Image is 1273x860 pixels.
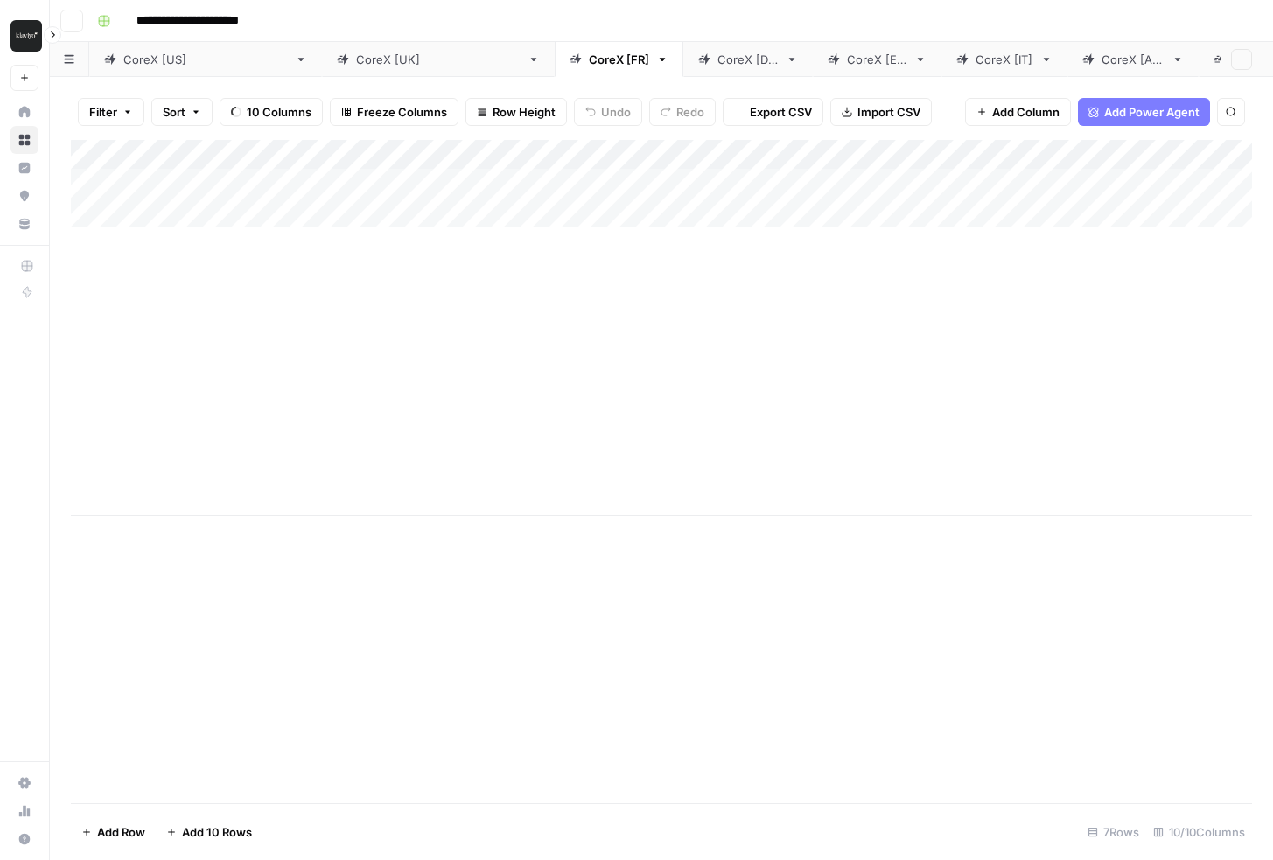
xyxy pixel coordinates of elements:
button: Freeze Columns [330,98,458,126]
div: CoreX [FR] [589,51,649,68]
button: Row Height [465,98,567,126]
div: 10/10 Columns [1146,818,1252,846]
a: CoreX [[GEOGRAPHIC_DATA]] [89,42,322,77]
span: Add Row [97,823,145,841]
span: 10 Columns [247,103,311,121]
button: Sort [151,98,213,126]
span: Row Height [493,103,556,121]
button: Import CSV [830,98,932,126]
span: Add Column [992,103,1060,121]
a: Your Data [10,210,38,238]
span: Sort [163,103,185,121]
img: Klaviyo Logo [10,20,42,52]
a: Settings [10,769,38,797]
span: Export CSV [750,103,812,121]
div: CoreX [[GEOGRAPHIC_DATA]] [123,51,288,68]
a: CoreX [IT] [941,42,1067,77]
a: Browse [10,126,38,154]
div: CoreX [IT] [976,51,1033,68]
span: Add 10 Rows [182,823,252,841]
span: Undo [601,103,631,121]
span: Filter [89,103,117,121]
div: CoreX [AU] [1102,51,1165,68]
span: Import CSV [857,103,920,121]
button: Redo [649,98,716,126]
span: Add Power Agent [1104,103,1200,121]
button: Add Column [965,98,1071,126]
button: Filter [78,98,144,126]
div: 7 Rows [1081,818,1146,846]
a: CoreX [AU] [1067,42,1199,77]
button: Workspace: Klaviyo [10,14,38,58]
div: CoreX [[GEOGRAPHIC_DATA]] [356,51,521,68]
a: CoreX [[GEOGRAPHIC_DATA]] [322,42,555,77]
button: Add 10 Rows [156,818,262,846]
a: Home [10,98,38,126]
button: Undo [574,98,642,126]
button: Add Power Agent [1078,98,1210,126]
a: Insights [10,154,38,182]
span: Freeze Columns [357,103,447,121]
button: Export CSV [723,98,823,126]
a: Usage [10,797,38,825]
a: CoreX [DE] [683,42,813,77]
a: CoreX [ES] [813,42,941,77]
button: Help + Support [10,825,38,853]
button: 10 Columns [220,98,323,126]
div: CoreX [ES] [847,51,907,68]
button: Add Row [71,818,156,846]
span: Redo [676,103,704,121]
div: CoreX [DE] [717,51,779,68]
a: Opportunities [10,182,38,210]
a: CoreX [FR] [555,42,683,77]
